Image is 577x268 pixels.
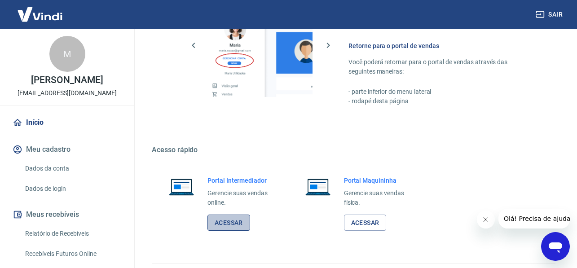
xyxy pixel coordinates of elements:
a: Dados da conta [22,159,123,178]
a: Acessar [344,215,387,231]
iframe: Mensagem da empresa [498,209,570,228]
img: Vindi [11,0,69,28]
div: M [49,36,85,72]
p: Gerencie suas vendas online. [207,189,272,207]
img: Imagem de um notebook aberto [163,176,200,198]
a: Dados de login [22,180,123,198]
img: Imagem de um notebook aberto [299,176,337,198]
h6: Portal Intermediador [207,176,272,185]
p: Gerencie suas vendas física. [344,189,409,207]
p: - rodapé desta página [348,97,534,106]
button: Meu cadastro [11,140,123,159]
p: [PERSON_NAME] [31,75,103,85]
h5: Acesso rápido [152,145,555,154]
p: [EMAIL_ADDRESS][DOMAIN_NAME] [18,88,117,98]
iframe: Botão para abrir a janela de mensagens [541,232,570,261]
a: Recebíveis Futuros Online [22,245,123,263]
span: Olá! Precisa de ajuda? [5,6,75,13]
a: Acessar [207,215,250,231]
h6: Retorne para o portal de vendas [348,41,534,50]
button: Meus recebíveis [11,205,123,224]
iframe: Fechar mensagem [477,211,495,228]
h6: Portal Maquininha [344,176,409,185]
button: Sair [534,6,566,23]
a: Início [11,113,123,132]
p: - parte inferior do menu lateral [348,87,534,97]
a: Relatório de Recebíveis [22,224,123,243]
p: Você poderá retornar para o portal de vendas através das seguintes maneiras: [348,57,534,76]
